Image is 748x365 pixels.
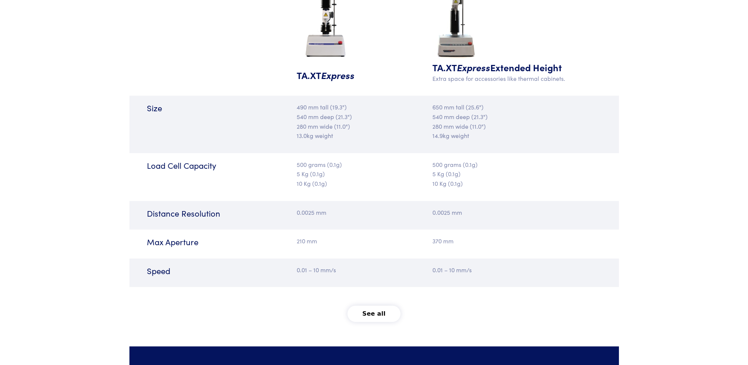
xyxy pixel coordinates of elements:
[297,236,370,246] p: 210 mm
[147,236,288,248] h6: Max Aperture
[147,265,288,277] h6: Speed
[433,102,574,140] p: 650 mm tall (25.6") 540 mm deep (21.3") 280 mm wide (11.0") 14.9kg weight
[297,265,370,275] p: 0.01 – 10 mm/s
[297,160,370,188] p: 500 grams (0.1g) 5 Kg (0.1g) 10 Kg (0.1g)
[433,236,574,246] p: 370 mm
[147,208,288,219] h6: Distance Resolution
[147,102,288,114] h6: Size
[433,61,574,74] h5: TA.XT Extended Height
[297,102,370,140] p: 490 mm tall (19.3") 540 mm deep (21.3") 280 mm wide (11.0") 13.0kg weight
[433,208,574,217] p: 0.0025 mm
[322,69,355,82] span: Express
[433,160,574,188] p: 500 grams (0.1g) 5 Kg (0.1g) 10 Kg (0.1g)
[457,61,491,74] span: Express
[297,208,370,217] p: 0.0025 mm
[297,69,370,82] h5: TA.XT
[347,306,401,322] button: See all
[147,160,288,171] h6: Load Cell Capacity
[433,265,574,275] p: 0.01 – 10 mm/s
[433,74,574,83] p: Extra space for accessories like thermal cabinets.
